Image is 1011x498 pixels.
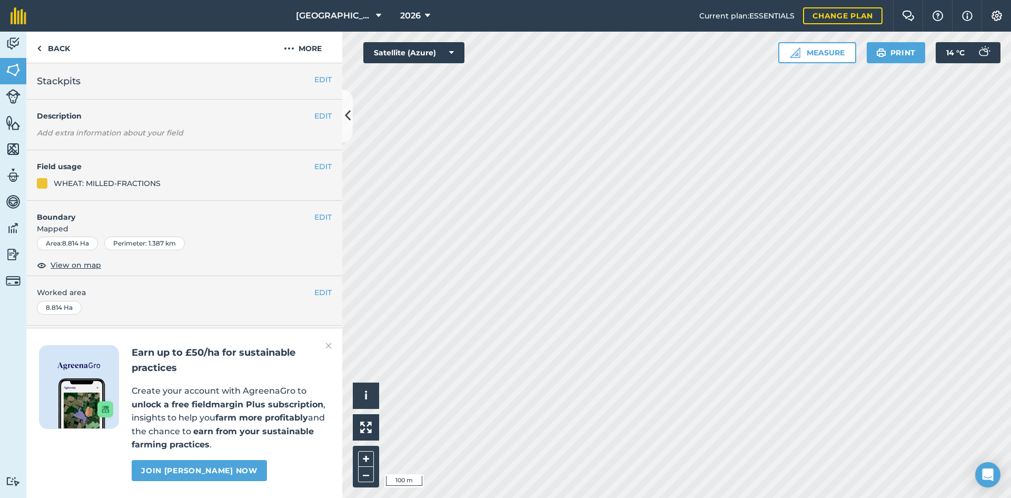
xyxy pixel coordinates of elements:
[37,42,42,55] img: svg+xml;base64,PHN2ZyB4bWxucz0iaHR0cDovL3d3dy53My5vcmcvMjAwMC9zdmciIHdpZHRoPSI5IiBoZWlnaHQ9IjI0Ii...
[358,451,374,467] button: +
[6,89,21,104] img: svg+xml;base64,PD94bWwgdmVyc2lvbj0iMS4wIiBlbmNvZGluZz0idXRmLTgiPz4KPCEtLSBHZW5lcmF0b3I6IEFkb2JlIE...
[6,115,21,131] img: svg+xml;base64,PHN2ZyB4bWxucz0iaHR0cDovL3d3dy53My5vcmcvMjAwMC9zdmciIHdpZHRoPSI1NiIgaGVpZ2h0PSI2MC...
[51,259,101,271] span: View on map
[325,339,332,352] img: svg+xml;base64,PHN2ZyB4bWxucz0iaHR0cDovL3d3dy53My5vcmcvMjAwMC9zdmciIHdpZHRoPSIyMiIgaGVpZ2h0PSIzMC...
[975,462,1000,487] div: Open Intercom Messenger
[363,42,464,63] button: Satellite (Azure)
[778,42,856,63] button: Measure
[132,345,330,376] h2: Earn up to £50/ha for sustainable practices
[37,161,314,172] h4: Field usage
[314,161,332,172] button: EDIT
[37,237,98,250] div: Area : 8.814 Ha
[6,476,21,486] img: svg+xml;base64,PD94bWwgdmVyc2lvbj0iMS4wIiBlbmNvZGluZz0idXRmLTgiPz4KPCEtLSBHZW5lcmF0b3I6IEFkb2JlIE...
[990,11,1003,21] img: A cog icon
[6,220,21,236] img: svg+xml;base64,PD94bWwgdmVyc2lvbj0iMS4wIiBlbmNvZGluZz0idXRmLTgiPz4KPCEtLSBHZW5lcmF0b3I6IEFkb2JlIE...
[867,42,926,63] button: Print
[6,62,21,78] img: svg+xml;base64,PHN2ZyB4bWxucz0iaHR0cDovL3d3dy53My5vcmcvMjAwMC9zdmciIHdpZHRoPSI1NiIgaGVpZ2h0PSI2MC...
[353,383,379,409] button: i
[26,223,342,235] span: Mapped
[803,7,883,24] a: Change plan
[6,141,21,157] img: svg+xml;base64,PHN2ZyB4bWxucz0iaHR0cDovL3d3dy53My5vcmcvMjAwMC9zdmciIHdpZHRoPSI1NiIgaGVpZ2h0PSI2MC...
[6,168,21,183] img: svg+xml;base64,PD94bWwgdmVyc2lvbj0iMS4wIiBlbmNvZGluZz0idXRmLTgiPz4KPCEtLSBHZW5lcmF0b3I6IEFkb2JlIE...
[263,32,342,63] button: More
[26,32,81,63] a: Back
[11,7,26,24] img: fieldmargin Logo
[37,74,81,89] span: Stackpits
[876,46,886,59] img: svg+xml;base64,PHN2ZyB4bWxucz0iaHR0cDovL3d3dy53My5vcmcvMjAwMC9zdmciIHdpZHRoPSIxOSIgaGVpZ2h0PSIyNC...
[400,9,421,22] span: 2026
[104,237,185,250] div: Perimeter : 1.387 km
[37,301,82,315] div: 8.814 Ha
[946,42,965,63] span: 14 ° C
[902,11,915,21] img: Two speech bubbles overlapping with the left bubble in the forefront
[6,194,21,210] img: svg+xml;base64,PD94bWwgdmVyc2lvbj0iMS4wIiBlbmNvZGluZz0idXRmLTgiPz4KPCEtLSBHZW5lcmF0b3I6IEFkb2JlIE...
[132,460,266,481] a: Join [PERSON_NAME] now
[790,47,800,58] img: Ruler icon
[6,274,21,288] img: svg+xml;base64,PD94bWwgdmVyc2lvbj0iMS4wIiBlbmNvZGluZz0idXRmLTgiPz4KPCEtLSBHZW5lcmF0b3I6IEFkb2JlIE...
[364,389,368,402] span: i
[6,36,21,52] img: svg+xml;base64,PD94bWwgdmVyc2lvbj0iMS4wIiBlbmNvZGluZz0idXRmLTgiPz4KPCEtLSBHZW5lcmF0b3I6IEFkb2JlIE...
[37,287,332,298] span: Worked area
[936,42,1000,63] button: 14 °C
[6,247,21,262] img: svg+xml;base64,PD94bWwgdmVyc2lvbj0iMS4wIiBlbmNvZGluZz0idXRmLTgiPz4KPCEtLSBHZW5lcmF0b3I6IEFkb2JlIE...
[314,74,332,85] button: EDIT
[296,9,372,22] span: [GEOGRAPHIC_DATA]
[37,128,183,138] em: Add extra information about your field
[314,110,332,122] button: EDIT
[37,110,332,122] h4: Description
[37,259,101,271] button: View on map
[973,42,994,63] img: svg+xml;base64,PD94bWwgdmVyc2lvbj0iMS4wIiBlbmNvZGluZz0idXRmLTgiPz4KPCEtLSBHZW5lcmF0b3I6IEFkb2JlIE...
[26,201,314,223] h4: Boundary
[58,378,113,428] img: Screenshot of the Gro app
[314,287,332,298] button: EDIT
[931,11,944,21] img: A question mark icon
[360,422,372,433] img: Four arrows, one pointing top left, one top right, one bottom right and the last bottom left
[132,384,330,452] p: Create your account with AgreenaGro to , insights to help you and the chance to .
[132,426,314,450] strong: earn from your sustainable farming practices
[358,467,374,482] button: –
[37,259,46,271] img: svg+xml;base64,PHN2ZyB4bWxucz0iaHR0cDovL3d3dy53My5vcmcvMjAwMC9zdmciIHdpZHRoPSIxOCIgaGVpZ2h0PSIyNC...
[314,211,332,223] button: EDIT
[962,9,973,22] img: svg+xml;base64,PHN2ZyB4bWxucz0iaHR0cDovL3d3dy53My5vcmcvMjAwMC9zdmciIHdpZHRoPSIxNyIgaGVpZ2h0PSIxNy...
[132,399,323,409] strong: unlock a free fieldmargin Plus subscription
[699,10,795,22] span: Current plan : ESSENTIALS
[54,178,161,189] div: WHEAT: MILLED-FRACTIONS
[215,413,308,423] strong: farm more profitably
[284,42,294,55] img: svg+xml;base64,PHN2ZyB4bWxucz0iaHR0cDovL3d3dy53My5vcmcvMjAwMC9zdmciIHdpZHRoPSIyMCIgaGVpZ2h0PSIyNC...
